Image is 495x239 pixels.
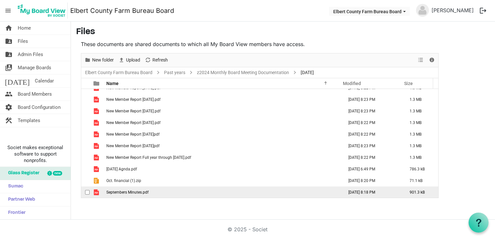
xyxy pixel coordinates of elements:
[5,48,13,61] span: folder_shared
[104,105,342,117] td: New Member Report 2024 July.pdf is template cell column header Name
[5,88,13,100] span: people
[342,140,403,152] td: October 24, 2024 8:23 PM column header Modified
[476,4,490,17] button: logout
[5,74,30,87] span: [DATE]
[104,129,342,140] td: New Member Report 2024 May .pdf is template cell column header Name
[106,178,141,183] span: Oct. financial (1).zip
[416,4,429,17] img: no-profile-picture.svg
[18,88,52,100] span: Board Members
[342,152,403,163] td: October 24, 2024 8:22 PM column header Modified
[403,186,438,198] td: 901.3 kB is template cell column header Size
[18,35,28,48] span: Files
[18,114,40,127] span: Templates
[5,101,13,114] span: settings
[5,193,35,206] span: Partner Web
[90,163,104,175] td: is template cell column header type
[106,190,149,195] span: Septembers Minutes.pdf
[163,69,187,77] a: Past years
[90,186,104,198] td: is template cell column header type
[403,152,438,163] td: 1.3 MB is template cell column header Size
[90,129,104,140] td: is template cell column header type
[104,152,342,163] td: New Member Report Full year through april 2024.pdf is template cell column header Name
[18,22,31,34] span: Home
[90,152,104,163] td: is template cell column header type
[18,101,61,114] span: Board Configuration
[81,105,90,117] td: checkbox
[343,81,361,86] span: Modified
[84,69,154,77] a: Elbert County Farm Bureau Board
[5,180,23,193] span: Sumac
[2,5,14,17] span: menu
[142,53,170,67] div: Refresh
[125,56,141,64] span: Upload
[106,81,119,86] span: Name
[104,94,342,105] td: New Member Report 2024 August.pdf is template cell column header Name
[81,186,90,198] td: checkbox
[106,167,137,171] span: [DATE] Agnda.pdf
[16,3,70,19] a: My Board View Logo
[5,206,25,219] span: Frontier
[5,22,13,34] span: home
[81,40,439,48] p: These documents are shared documents to which all My Board View members have access.
[90,94,104,105] td: is template cell column header type
[415,53,426,67] div: View
[404,81,413,86] span: Size
[106,109,160,113] span: New Member Report [DATE].pdf
[104,140,342,152] td: New Member Report 2024 Sept.pdf is template cell column header Name
[106,120,160,125] span: New Member Report [DATE].pdf
[417,56,424,64] button: View dropdownbutton
[403,163,438,175] td: 786.3 kB is template cell column header Size
[429,4,476,17] a: [PERSON_NAME]
[403,140,438,152] td: 1.3 MB is template cell column header Size
[81,175,90,186] td: checkbox
[342,163,403,175] td: October 24, 2024 6:49 PM column header Modified
[403,94,438,105] td: 1.3 MB is template cell column header Size
[81,163,90,175] td: checkbox
[35,74,54,87] span: Calendar
[106,97,160,102] span: New Member Report [DATE].pdf
[5,114,13,127] span: construction
[81,152,90,163] td: checkbox
[403,105,438,117] td: 1.3 MB is template cell column header Size
[92,56,114,64] span: New folder
[5,61,13,74] span: switch_account
[76,27,490,38] h3: Files
[90,175,104,186] td: is template cell column header type
[152,56,169,64] span: Refresh
[90,105,104,117] td: is template cell column header type
[81,129,90,140] td: checkbox
[228,226,267,233] a: © 2025 - Societ
[16,3,68,19] img: My Board View Logo
[18,48,43,61] span: Admin Files
[104,163,342,175] td: Oct 2024 Agnda.pdf is template cell column header Name
[116,53,142,67] div: Upload
[53,171,62,176] div: new
[106,155,191,160] span: New Member Report Full year through [DATE].pdf
[104,186,342,198] td: Septembers Minutes.pdf is template cell column header Name
[5,35,13,48] span: folder_shared
[144,56,169,64] button: Refresh
[342,186,403,198] td: October 24, 2024 8:18 PM column header Modified
[5,167,39,180] span: Glass Register
[70,4,174,17] a: Elbert County Farm Bureau Board
[104,117,342,129] td: New Member Report 2024 June.pdf is template cell column header Name
[81,94,90,105] td: checkbox
[342,94,403,105] td: October 24, 2024 8:23 PM column header Modified
[104,175,342,186] td: Oct. financial (1).zip is template cell column header Name
[299,69,315,77] span: [DATE]
[83,56,115,64] button: New folder
[342,105,403,117] td: October 24, 2024 8:23 PM column header Modified
[428,56,436,64] button: Details
[196,69,290,77] a: z2024 Monthly Board Meeting Documentation
[18,61,51,74] span: Manage Boards
[106,86,160,90] span: New Member Report [DATE].pdf
[117,56,141,64] button: Upload
[81,140,90,152] td: checkbox
[329,7,410,16] button: Elbert County Farm Bureau Board dropdownbutton
[90,117,104,129] td: is template cell column header type
[342,129,403,140] td: October 24, 2024 8:22 PM column header Modified
[106,132,160,137] span: New Member Report [DATE]pdf
[106,144,160,148] span: New Member Report [DATE]pdf
[342,175,403,186] td: October 24, 2024 8:20 PM column header Modified
[426,53,437,67] div: Details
